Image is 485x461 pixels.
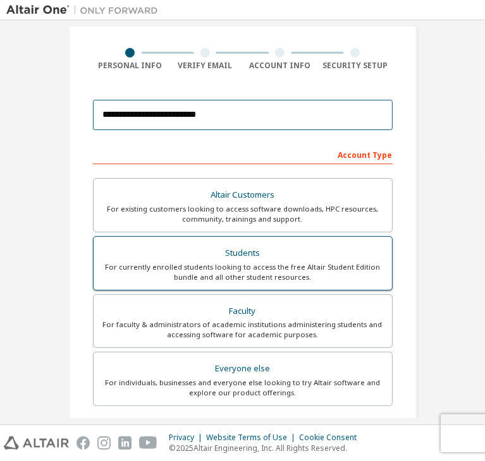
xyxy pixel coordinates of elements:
[317,61,393,71] div: Security Setup
[243,61,318,71] div: Account Info
[101,244,384,262] div: Students
[168,61,243,71] div: Verify Email
[4,436,69,450] img: altair_logo.svg
[101,204,384,224] div: For existing customers looking to access software downloads, HPC resources, community, trainings ...
[101,302,384,320] div: Faculty
[93,61,168,71] div: Personal Info
[101,186,384,204] div: Altair Customers
[77,436,90,450] img: facebook.svg
[299,433,364,443] div: Cookie Consent
[118,436,132,450] img: linkedin.svg
[101,360,384,378] div: Everyone else
[139,436,157,450] img: youtube.svg
[101,262,384,282] div: For currently enrolled students looking to access the free Altair Student Edition bundle and all ...
[169,443,364,453] p: © 2025 Altair Engineering, Inc. All Rights Reserved.
[93,144,393,164] div: Account Type
[169,433,206,443] div: Privacy
[101,320,384,340] div: For faculty & administrators of academic institutions administering students and accessing softwa...
[97,436,111,450] img: instagram.svg
[101,378,384,398] div: For individuals, businesses and everyone else looking to try Altair software and explore our prod...
[206,433,299,443] div: Website Terms of Use
[6,4,164,16] img: Altair One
